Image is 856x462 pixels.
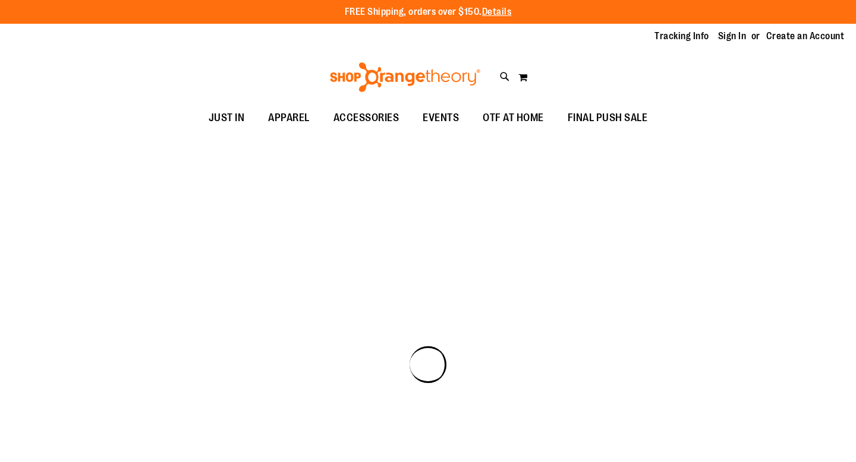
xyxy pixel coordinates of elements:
a: OTF AT HOME [471,105,556,132]
p: FREE Shipping, orders over $150. [345,5,512,19]
a: Create an Account [766,30,845,43]
a: EVENTS [411,105,471,132]
span: JUST IN [209,105,245,131]
a: FINAL PUSH SALE [556,105,660,132]
span: EVENTS [423,105,459,131]
a: APPAREL [256,105,322,132]
span: APPAREL [268,105,310,131]
span: ACCESSORIES [333,105,399,131]
a: JUST IN [197,105,257,132]
a: ACCESSORIES [322,105,411,132]
a: Sign In [718,30,747,43]
img: Shop Orangetheory [328,62,482,92]
span: FINAL PUSH SALE [568,105,648,131]
span: OTF AT HOME [483,105,544,131]
a: Details [482,7,512,17]
a: Tracking Info [654,30,709,43]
